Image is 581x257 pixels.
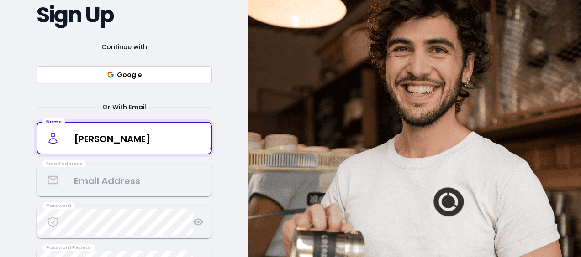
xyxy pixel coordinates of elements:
button: Google [37,66,212,83]
div: Password [42,202,75,210]
textarea: [PERSON_NAME] [37,125,211,152]
h2: Sign Up [37,7,212,23]
div: Name [42,118,65,126]
span: Or With Email [91,102,157,113]
span: Continue with [90,41,158,52]
div: Email Address [42,160,86,168]
div: Password Repeat [42,244,95,252]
